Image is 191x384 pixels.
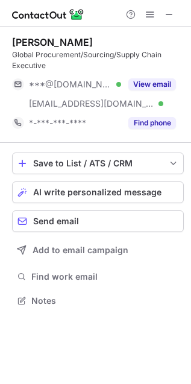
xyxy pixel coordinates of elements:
[12,239,184,261] button: Add to email campaign
[29,79,112,90] span: ***@[DOMAIN_NAME]
[12,7,84,22] img: ContactOut v5.3.10
[33,245,128,255] span: Add to email campaign
[128,117,176,129] button: Reveal Button
[12,49,184,71] div: Global Procurement/Sourcing/Supply Chain Executive
[128,78,176,90] button: Reveal Button
[12,268,184,285] button: Find work email
[12,292,184,309] button: Notes
[12,36,93,48] div: [PERSON_NAME]
[12,153,184,174] button: save-profile-one-click
[33,216,79,226] span: Send email
[12,210,184,232] button: Send email
[33,187,161,197] span: AI write personalized message
[12,181,184,203] button: AI write personalized message
[31,295,179,306] span: Notes
[31,271,179,282] span: Find work email
[33,159,163,168] div: Save to List / ATS / CRM
[29,98,154,109] span: [EMAIL_ADDRESS][DOMAIN_NAME]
